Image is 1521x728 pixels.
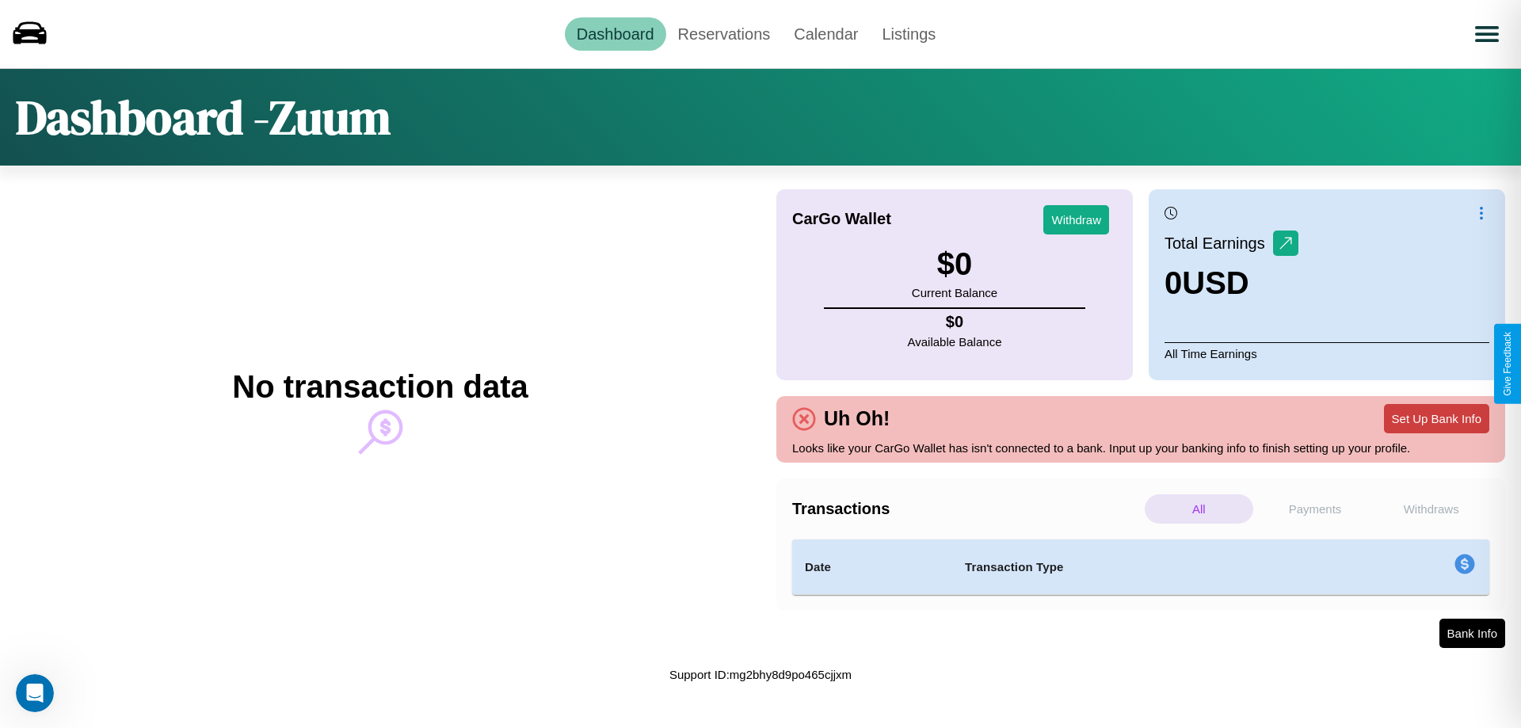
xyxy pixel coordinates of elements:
[912,246,997,282] h3: $ 0
[792,210,891,228] h4: CarGo Wallet
[666,17,783,51] a: Reservations
[1465,12,1509,56] button: Open menu
[792,500,1141,518] h4: Transactions
[1261,494,1370,524] p: Payments
[232,369,528,405] h2: No transaction data
[565,17,666,51] a: Dashboard
[1165,229,1273,257] p: Total Earnings
[16,85,391,150] h1: Dashboard - Zuum
[965,558,1325,577] h4: Transaction Type
[1165,342,1489,364] p: All Time Earnings
[792,539,1489,595] table: simple table
[805,558,940,577] h4: Date
[1377,494,1485,524] p: Withdraws
[1439,619,1505,648] button: Bank Info
[16,674,54,712] iframe: Intercom live chat
[782,17,870,51] a: Calendar
[816,407,898,430] h4: Uh Oh!
[912,282,997,303] p: Current Balance
[908,313,1002,331] h4: $ 0
[1145,494,1253,524] p: All
[1043,205,1109,234] button: Withdraw
[669,664,852,685] p: Support ID: mg2bhy8d9po465cjjxm
[792,437,1489,459] p: Looks like your CarGo Wallet has isn't connected to a bank. Input up your banking info to finish ...
[1502,332,1513,396] div: Give Feedback
[870,17,947,51] a: Listings
[1384,404,1489,433] button: Set Up Bank Info
[908,331,1002,353] p: Available Balance
[1165,265,1298,301] h3: 0 USD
